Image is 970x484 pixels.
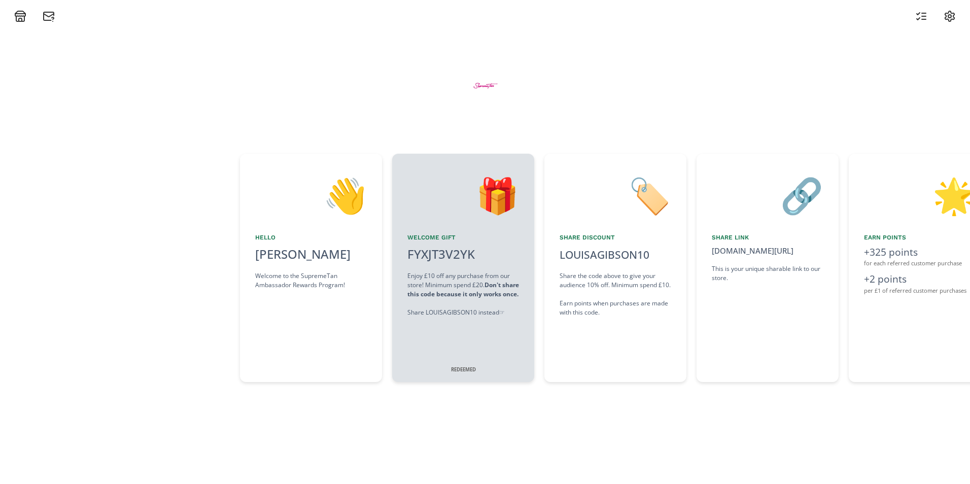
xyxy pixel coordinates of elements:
[560,233,671,242] div: Share Discount
[255,233,367,242] div: Hello
[560,247,649,263] div: LOUISAGIBSON10
[560,169,671,221] div: 🏷️
[560,271,671,317] div: Share the code above to give your audience 10% off. Minimum spend £10. Earn points when purchases...
[466,66,504,105] img: BtZWWMaMEGZe
[451,366,476,373] strong: REDEEMED
[712,245,823,257] div: [DOMAIN_NAME][URL]
[255,169,367,221] div: 👋
[407,233,519,242] div: Welcome Gift
[401,245,481,263] div: FYXJT3V2YK
[255,271,367,290] div: Welcome to the SupremeTan Ambassador Rewards Program!
[407,169,519,221] div: 🎁
[712,169,823,221] div: 🔗
[712,264,823,283] div: This is your unique sharable link to our store.
[407,281,519,298] strong: Don't share this code because it only works once.
[407,271,519,317] div: Enjoy £10 off any purchase from our store! Minimum spend £20. Share LOUISAGIBSON10 instead ☞
[255,245,367,263] div: [PERSON_NAME]
[712,233,823,242] div: Share Link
